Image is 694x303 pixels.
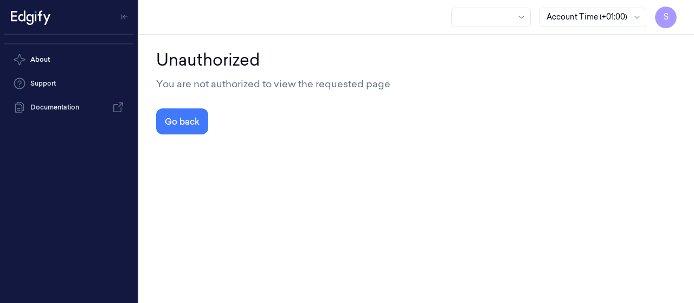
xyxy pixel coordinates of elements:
[655,7,677,28] button: S
[4,73,133,94] a: Support
[4,96,133,118] a: Documentation
[156,108,208,134] button: Go back
[156,76,677,91] div: You are not authorized to view the requested page
[116,8,133,25] button: Toggle Navigation
[156,48,677,72] div: Unauthorized
[4,49,133,70] button: About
